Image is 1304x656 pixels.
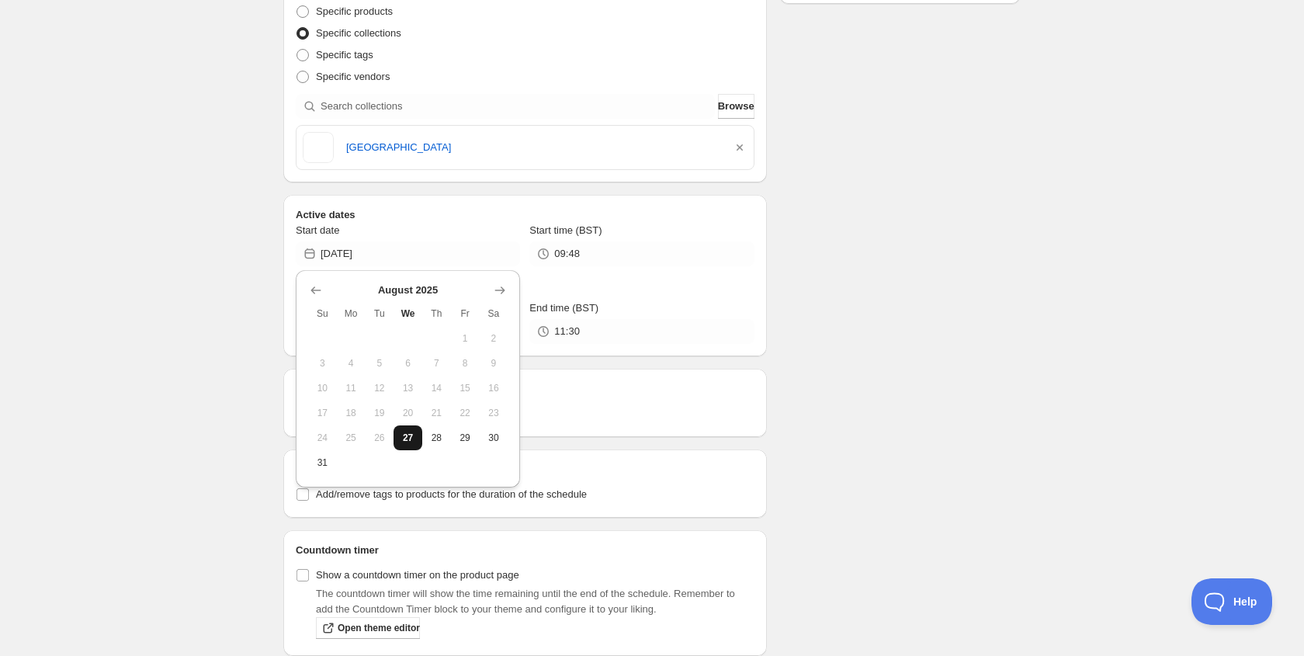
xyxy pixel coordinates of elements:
[457,357,473,370] span: 8
[316,617,420,639] a: Open theme editor
[316,488,587,500] span: Add/remove tags to products for the duration of the schedule
[343,307,359,320] span: Mo
[394,301,422,326] th: Wednesday
[316,71,390,82] span: Specific vendors
[343,407,359,419] span: 18
[718,94,754,119] button: Browse
[337,301,366,326] th: Monday
[338,622,420,634] span: Open theme editor
[718,99,754,114] span: Browse
[372,432,388,444] span: 26
[457,307,473,320] span: Fr
[296,207,754,223] h2: Active dates
[394,351,422,376] button: Wednesday August 6 2025
[451,376,480,401] button: Friday August 15 2025
[451,401,480,425] button: Friday August 22 2025
[337,401,366,425] button: Monday August 18 2025
[314,382,331,394] span: 10
[308,425,337,450] button: Sunday August 24 2025
[314,307,331,320] span: Su
[316,27,401,39] span: Specific collections
[457,382,473,394] span: 15
[366,301,394,326] th: Tuesday
[529,224,602,236] span: Start time (BST)
[337,376,366,401] button: Monday August 11 2025
[308,376,337,401] button: Sunday August 10 2025
[296,543,754,558] h2: Countdown timer
[489,279,511,301] button: Show next month, September 2025
[372,307,388,320] span: Tu
[400,432,416,444] span: 27
[394,401,422,425] button: Wednesday August 20 2025
[394,425,422,450] button: Today Wednesday August 27 2025
[451,301,480,326] th: Friday
[308,450,337,475] button: Sunday August 31 2025
[337,351,366,376] button: Monday August 4 2025
[480,401,508,425] button: Saturday August 23 2025
[486,432,502,444] span: 30
[316,569,519,581] span: Show a countdown timer on the product page
[308,351,337,376] button: Sunday August 3 2025
[1191,578,1273,625] iframe: Toggle Customer Support
[451,326,480,351] button: Friday August 1 2025
[343,357,359,370] span: 4
[314,357,331,370] span: 3
[346,140,720,155] a: [GEOGRAPHIC_DATA]
[486,332,502,345] span: 2
[372,407,388,419] span: 19
[366,351,394,376] button: Tuesday August 5 2025
[394,376,422,401] button: Wednesday August 13 2025
[480,351,508,376] button: Saturday August 9 2025
[457,432,473,444] span: 29
[305,279,327,301] button: Show previous month, July 2025
[422,301,451,326] th: Thursday
[457,407,473,419] span: 22
[480,301,508,326] th: Saturday
[296,381,754,397] h2: Repeating
[314,456,331,469] span: 31
[400,307,416,320] span: We
[480,326,508,351] button: Saturday August 2 2025
[480,376,508,401] button: Saturday August 16 2025
[428,382,445,394] span: 14
[316,586,754,617] p: The countdown timer will show the time remaining until the end of the schedule. Remember to add t...
[372,382,388,394] span: 12
[486,407,502,419] span: 23
[422,351,451,376] button: Thursday August 7 2025
[308,401,337,425] button: Sunday August 17 2025
[451,351,480,376] button: Friday August 8 2025
[428,357,445,370] span: 7
[314,432,331,444] span: 24
[400,357,416,370] span: 6
[400,407,416,419] span: 20
[428,432,445,444] span: 28
[480,425,508,450] button: Saturday August 30 2025
[366,376,394,401] button: Tuesday August 12 2025
[428,407,445,419] span: 21
[486,307,502,320] span: Sa
[316,5,393,17] span: Specific products
[486,382,502,394] span: 16
[422,401,451,425] button: Thursday August 21 2025
[486,357,502,370] span: 9
[321,94,715,119] input: Search collections
[296,224,339,236] span: Start date
[343,432,359,444] span: 25
[296,462,754,477] h2: Tags
[316,49,373,61] span: Specific tags
[400,382,416,394] span: 13
[422,425,451,450] button: Thursday August 28 2025
[366,401,394,425] button: Tuesday August 19 2025
[529,302,598,314] span: End time (BST)
[314,407,331,419] span: 17
[457,332,473,345] span: 1
[428,307,445,320] span: Th
[343,382,359,394] span: 11
[337,425,366,450] button: Monday August 25 2025
[366,425,394,450] button: Tuesday August 26 2025
[372,357,388,370] span: 5
[308,301,337,326] th: Sunday
[422,376,451,401] button: Thursday August 14 2025
[451,425,480,450] button: Friday August 29 2025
